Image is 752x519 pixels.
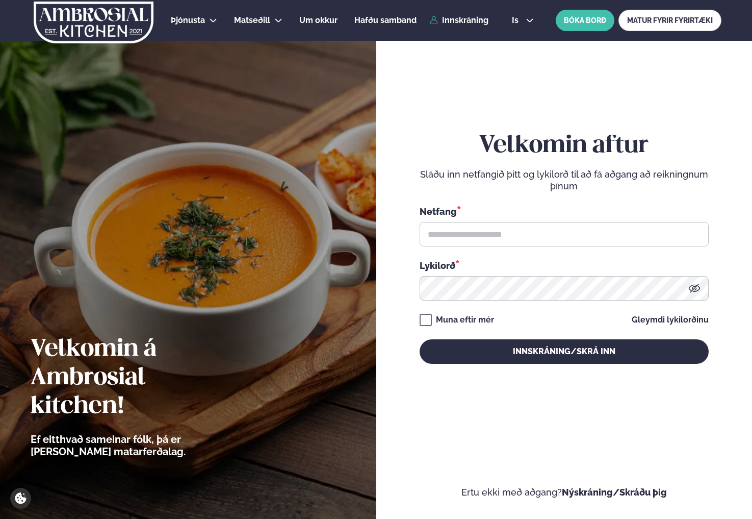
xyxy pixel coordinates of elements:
p: Ertu ekki með aðgang? [407,486,722,499]
a: Nýskráning/Skráðu þig [562,487,667,498]
img: logo [33,2,154,43]
span: Hafðu samband [354,15,417,25]
div: Netfang [420,205,709,218]
a: Cookie settings [10,488,31,509]
span: Matseðill [234,15,270,25]
a: Innskráning [430,16,488,25]
h2: Velkomin aftur [420,132,709,160]
p: Ef eitthvað sameinar fólk, þá er [PERSON_NAME] matarferðalag. [31,433,242,458]
a: Þjónusta [171,14,205,27]
span: Um okkur [299,15,338,25]
span: Þjónusta [171,15,205,25]
div: Lykilorð [420,259,709,272]
button: BÓKA BORÐ [556,10,614,31]
a: Gleymdi lykilorðinu [632,316,709,324]
button: Innskráning/Skrá inn [420,339,709,364]
a: Matseðill [234,14,270,27]
h2: Velkomin á Ambrosial kitchen! [31,335,242,421]
a: Hafðu samband [354,14,417,27]
span: is [512,16,522,24]
p: Sláðu inn netfangið þitt og lykilorð til að fá aðgang að reikningnum þínum [420,168,709,193]
a: MATUR FYRIR FYRIRTÆKI [618,10,721,31]
button: is [504,16,542,24]
a: Um okkur [299,14,338,27]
